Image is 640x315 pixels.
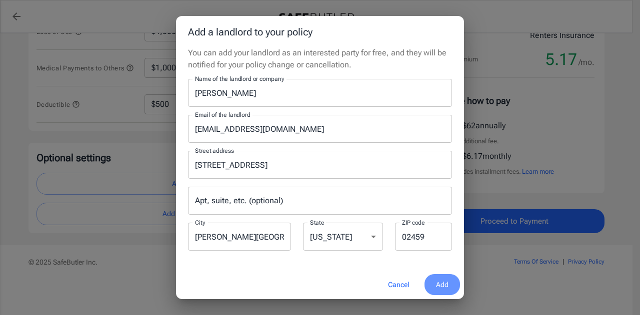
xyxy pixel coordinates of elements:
[376,274,420,296] button: Cancel
[195,110,250,119] label: Email of the landlord
[402,218,425,227] label: ZIP code
[310,218,324,227] label: State
[195,218,205,227] label: City
[195,74,284,83] label: Name of the landlord or company
[195,146,234,155] label: Street address
[424,274,460,296] button: Add
[188,47,452,71] p: You can add your landlord as an interested party for free, and they will be notified for your pol...
[176,16,464,48] h2: Add a landlord to your policy
[436,279,448,291] span: Add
